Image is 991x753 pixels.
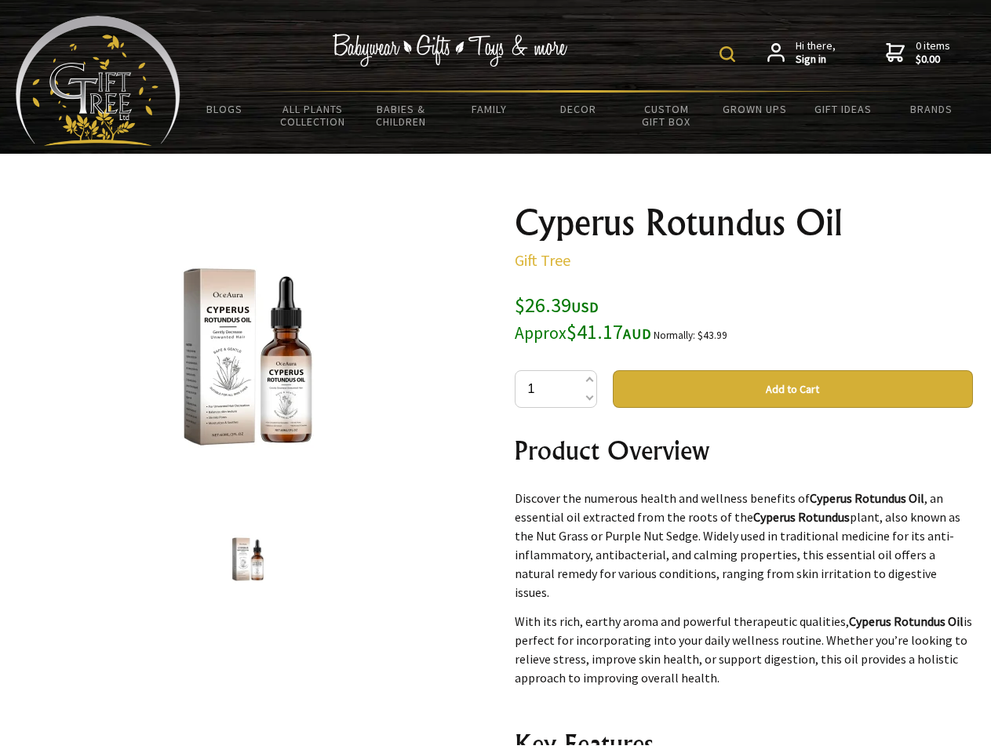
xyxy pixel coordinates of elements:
[887,93,976,125] a: Brands
[515,612,973,687] p: With its rich, earthy aroma and powerful therapeutic qualities, is perfect for incorporating into...
[916,53,950,67] strong: $0.00
[446,93,534,125] a: Family
[654,329,727,342] small: Normally: $43.99
[218,529,278,589] img: Cyperus Rotundus Oil
[357,93,446,138] a: Babies & Children
[126,235,370,479] img: Cyperus Rotundus Oil
[269,93,358,138] a: All Plants Collection
[515,292,651,344] span: $26.39 $41.17
[515,431,973,469] h2: Product Overview
[623,325,651,343] span: AUD
[810,490,924,506] strong: Cyperus Rotundus Oil
[799,93,887,125] a: Gift Ideas
[622,93,711,138] a: Custom Gift Box
[515,322,567,344] small: Approx
[710,93,799,125] a: Grown Ups
[720,46,735,62] img: product search
[886,39,950,67] a: 0 items$0.00
[796,53,836,67] strong: Sign in
[16,16,180,146] img: Babyware - Gifts - Toys and more...
[534,93,622,125] a: Decor
[916,38,950,67] span: 0 items
[515,489,973,602] p: Discover the numerous health and wellness benefits of , an essential oil extracted from the roots...
[571,298,599,316] span: USD
[613,370,973,408] button: Add to Cart
[180,93,269,125] a: BLOGS
[767,39,836,67] a: Hi there,Sign in
[849,613,964,629] strong: Cyperus Rotundus Oil
[333,34,568,67] img: Babywear - Gifts - Toys & more
[515,204,973,242] h1: Cyperus Rotundus Oil
[753,509,850,525] strong: Cyperus Rotundus
[515,250,570,270] a: Gift Tree
[796,39,836,67] span: Hi there,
